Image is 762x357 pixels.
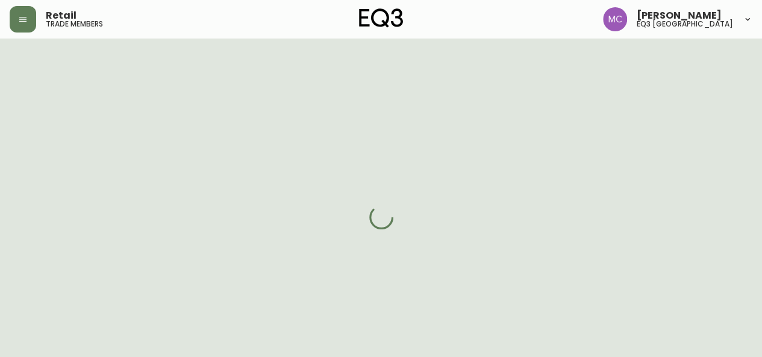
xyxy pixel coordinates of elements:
h5: eq3 [GEOGRAPHIC_DATA] [637,20,733,28]
h5: trade members [46,20,103,28]
img: 6dbdb61c5655a9a555815750a11666cc [603,7,627,31]
span: Retail [46,11,77,20]
span: [PERSON_NAME] [637,11,722,20]
img: logo [359,8,404,28]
